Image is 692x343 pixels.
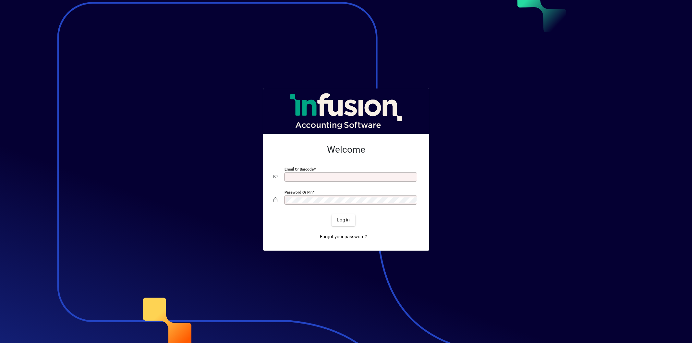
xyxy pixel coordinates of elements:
[332,214,355,226] button: Login
[337,217,350,223] span: Login
[285,190,312,194] mat-label: Password or Pin
[273,144,419,155] h2: Welcome
[317,231,370,243] a: Forgot your password?
[320,233,367,240] span: Forgot your password?
[285,167,314,171] mat-label: Email or Barcode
